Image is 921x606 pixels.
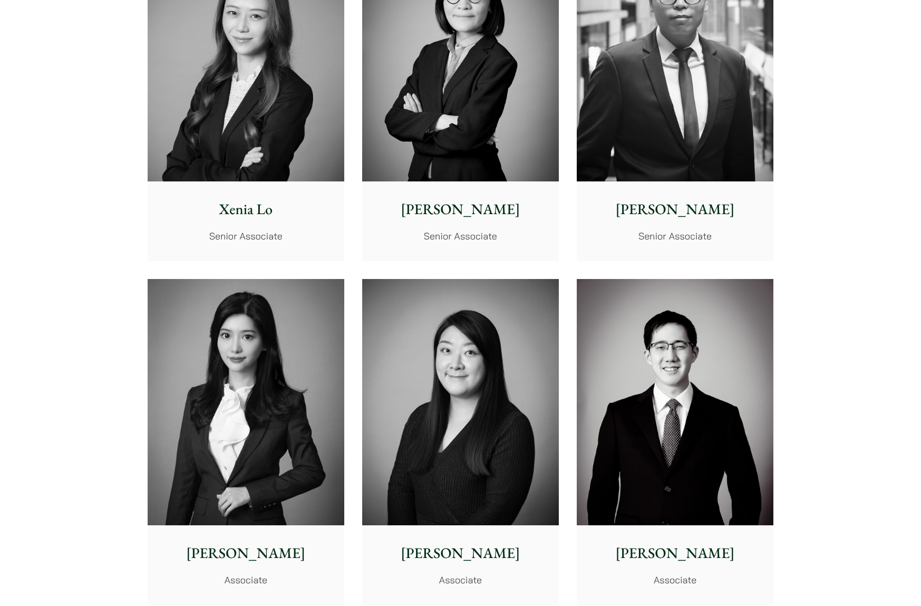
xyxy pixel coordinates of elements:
p: Senior Associate [371,229,550,243]
a: [PERSON_NAME] Associate [362,279,559,605]
p: Senior Associate [585,229,765,243]
a: [PERSON_NAME] Associate [577,279,773,605]
p: [PERSON_NAME] [585,198,765,220]
a: Florence Yan photo [PERSON_NAME] Associate [148,279,344,605]
img: Florence Yan photo [148,279,344,525]
p: [PERSON_NAME] [371,198,550,220]
p: Associate [156,573,336,587]
p: [PERSON_NAME] [585,542,765,564]
p: Xenia Lo [156,198,336,220]
p: Associate [371,573,550,587]
p: Associate [585,573,765,587]
p: [PERSON_NAME] [156,542,336,564]
p: Senior Associate [156,229,336,243]
p: [PERSON_NAME] [371,542,550,564]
